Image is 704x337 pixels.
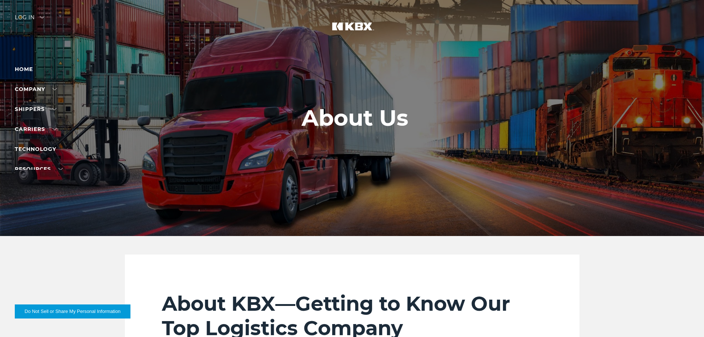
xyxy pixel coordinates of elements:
[15,166,63,172] a: RESOURCES
[15,126,57,132] a: Carriers
[302,105,408,131] h1: About Us
[15,66,33,73] a: Home
[15,146,56,152] a: Technology
[15,86,57,92] a: Company
[15,304,130,319] button: Do Not Sell or Share My Personal Information
[15,106,57,112] a: SHIPPERS
[40,16,44,18] img: arrow
[15,15,44,26] div: Log in
[324,15,380,47] img: kbx logo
